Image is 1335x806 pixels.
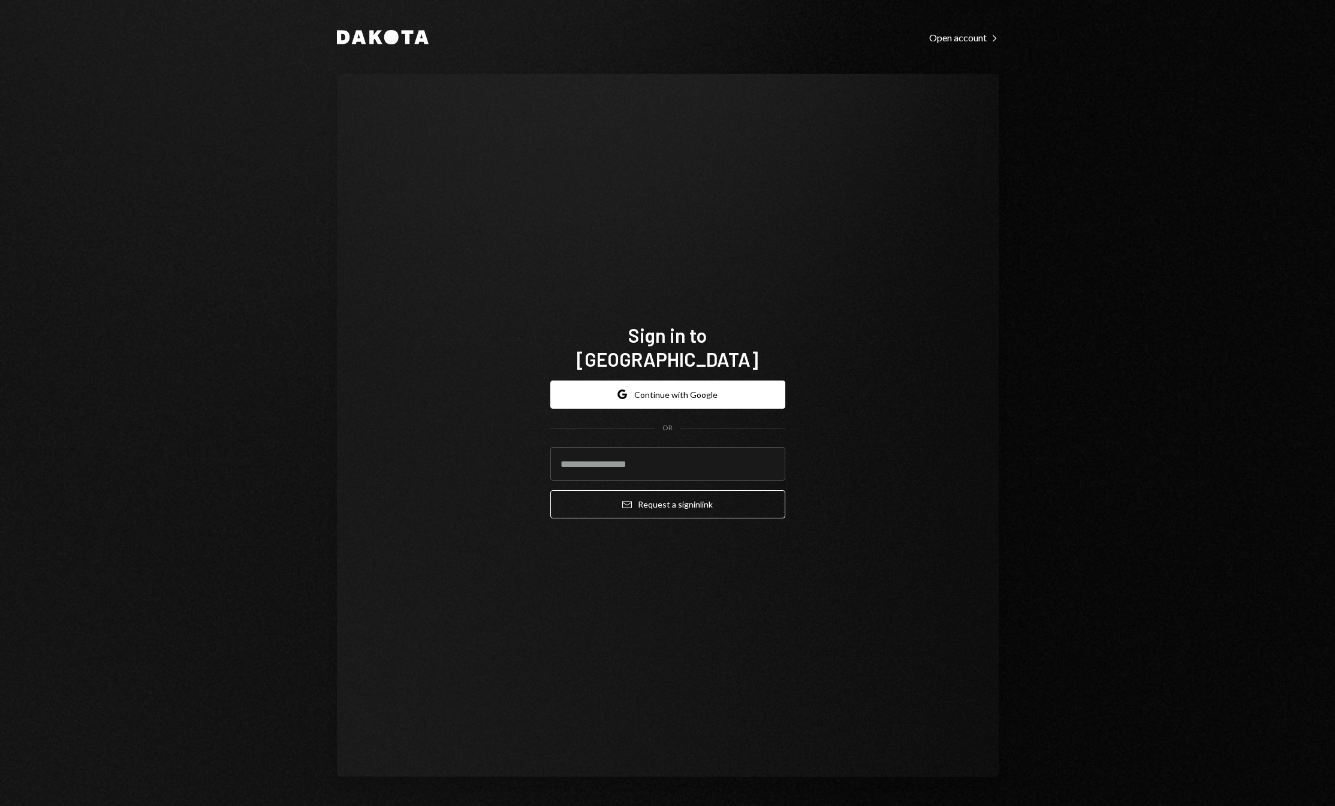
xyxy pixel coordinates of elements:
[550,490,785,518] button: Request a signinlink
[550,381,785,409] button: Continue with Google
[550,323,785,371] h1: Sign in to [GEOGRAPHIC_DATA]
[662,423,673,433] div: OR
[929,31,999,44] a: Open account
[929,32,999,44] div: Open account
